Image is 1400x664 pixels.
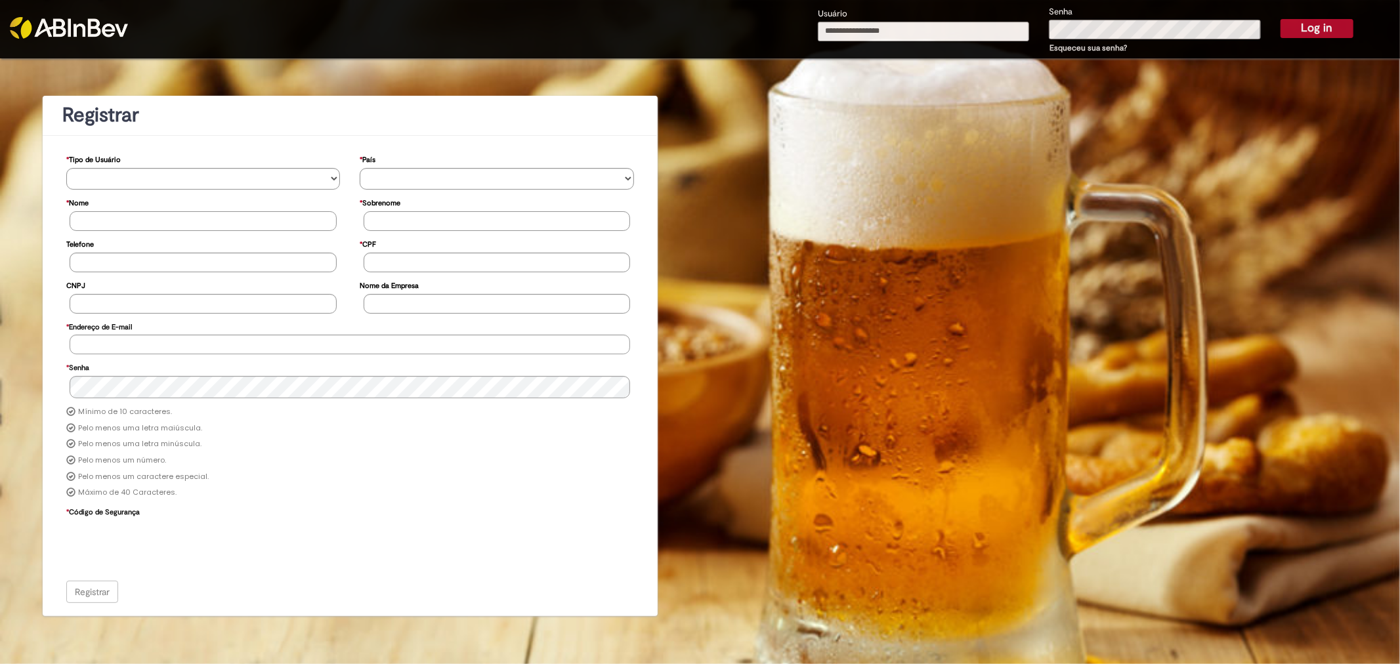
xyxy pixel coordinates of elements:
label: Sobrenome [360,192,400,211]
label: Senha [1049,6,1072,18]
label: Pelo menos um caractere especial. [78,472,209,482]
label: Telefone [66,234,94,253]
label: CNPJ [66,275,85,294]
label: Nome [66,192,89,211]
label: CPF [360,234,376,253]
label: País [360,149,375,168]
label: Nome da Empresa [360,275,419,294]
label: Código de Segurança [66,501,140,520]
label: Pelo menos uma letra maiúscula. [78,423,202,434]
label: Pelo menos um número. [78,455,166,466]
button: Log in [1281,19,1353,37]
label: Mínimo de 10 caracteres. [78,407,172,417]
iframe: reCAPTCHA [70,520,269,571]
label: Senha [66,357,89,376]
label: Tipo de Usuário [66,149,121,168]
label: Máximo de 40 Caracteres. [78,488,177,498]
a: Esqueceu sua senha? [1050,43,1128,53]
label: Endereço de E-mail [66,316,132,335]
h1: Registrar [62,104,638,126]
img: ABInbev-white.png [10,17,128,39]
label: Pelo menos uma letra minúscula. [78,439,202,449]
label: Usuário [818,8,847,20]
